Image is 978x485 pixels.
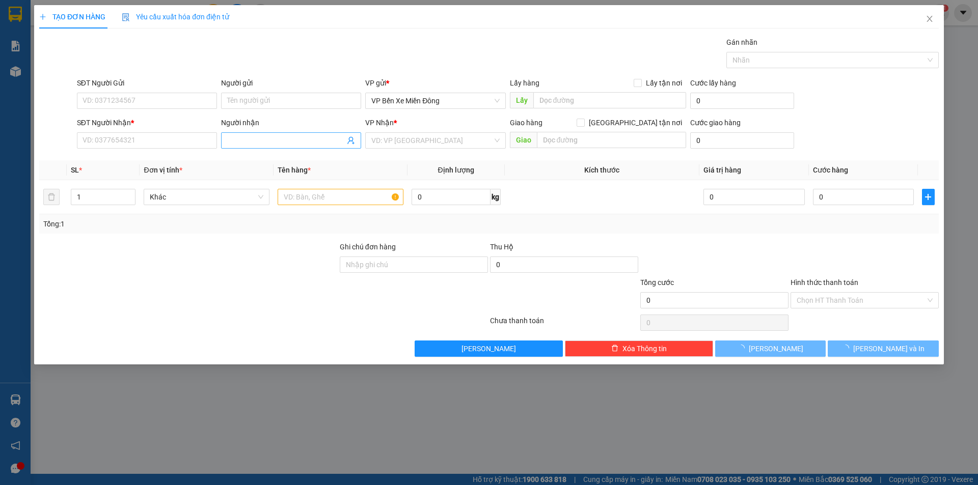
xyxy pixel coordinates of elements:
span: Gửi: [9,10,24,20]
span: plus [39,13,46,20]
span: user-add [347,136,356,145]
img: icon [122,13,130,21]
span: Nhận: [73,10,97,20]
span: Đơn vị tính [144,166,182,174]
button: deleteXóa Thông tin [565,340,714,357]
span: DĐ: [73,65,88,76]
button: [PERSON_NAME] và In [828,340,939,357]
div: Người gửi [221,77,361,89]
span: [PERSON_NAME] [462,343,517,354]
div: VP gửi [366,77,506,89]
input: Ghi chú đơn hàng [340,256,488,273]
span: Lấy [510,92,533,108]
span: [PERSON_NAME] và In [853,343,925,354]
span: loading [842,345,853,352]
span: Giá trị hàng [703,166,741,174]
span: nhà xe [88,60,132,77]
span: [GEOGRAPHIC_DATA] tận nơi [585,117,686,128]
button: [PERSON_NAME] [415,340,563,357]
span: Kích thước [584,166,619,174]
label: Hình thức thanh toán [791,278,858,287]
span: plus [923,193,934,201]
button: [PERSON_NAME] [715,340,826,357]
input: 0 [703,189,805,205]
span: SL [71,166,79,174]
span: [PERSON_NAME] [749,343,804,354]
div: Tổng: 1 [43,218,377,230]
div: SĐT Người Nhận [77,117,217,128]
span: Giao hàng [510,119,542,127]
div: VP Bến Xe Miền Đông [9,9,66,45]
div: Chưa thanh toán [489,315,639,333]
span: Thu Hộ [490,243,513,251]
input: Cước giao hàng [690,132,794,149]
span: Cước hàng [813,166,848,174]
span: Tên hàng [278,166,311,174]
div: 0905004079 [73,45,144,60]
label: Ghi chú đơn hàng [340,243,396,251]
input: VD: Bàn, Ghế [278,189,403,205]
span: VP Nhận [366,119,394,127]
span: TẠO ĐƠN HÀNG [39,13,105,21]
span: close [926,15,934,23]
button: plus [922,189,935,205]
span: loading [738,345,749,352]
span: Yêu cầu xuất hóa đơn điện tử [122,13,229,21]
div: VP Ea H`leo [73,9,144,33]
div: Người nhận [221,117,361,128]
span: Khác [150,189,264,205]
span: delete [611,345,618,353]
span: Định lượng [438,166,474,174]
span: Giao [510,132,537,148]
button: Close [915,5,944,34]
span: Lấy hàng [510,79,539,87]
div: DUYÊN [73,33,144,45]
span: Tổng cước [640,278,674,287]
input: Dọc đường [537,132,686,148]
div: SĐT Người Gửi [77,77,217,89]
label: Cước giao hàng [690,119,741,127]
input: Cước lấy hàng [690,93,794,109]
label: Cước lấy hàng [690,79,736,87]
button: delete [43,189,60,205]
input: Dọc đường [533,92,686,108]
span: Lấy tận nơi [642,77,686,89]
label: Gán nhãn [726,38,757,46]
span: kg [491,189,501,205]
span: VP Bến Xe Miền Đông [372,93,500,108]
span: Xóa Thông tin [622,343,667,354]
